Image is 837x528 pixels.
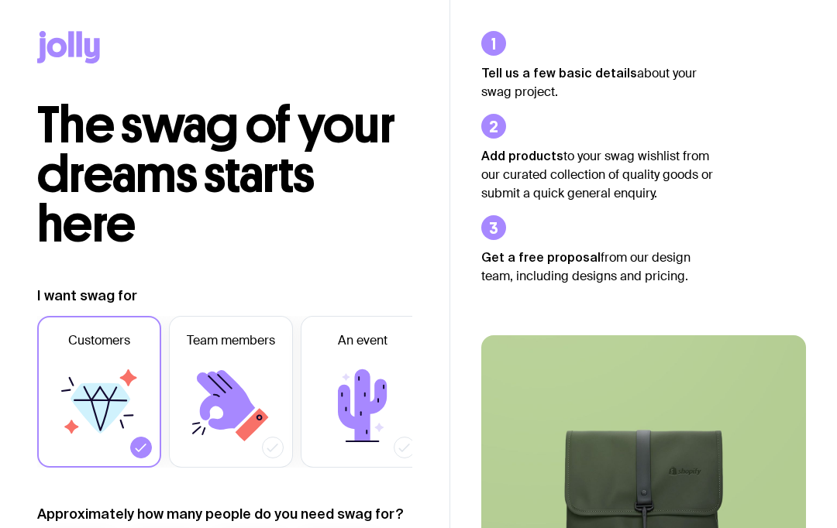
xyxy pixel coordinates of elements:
span: Customers [68,331,130,350]
span: The swag of your dreams starts here [37,94,394,255]
span: An event [338,331,387,350]
strong: Get a free proposal [481,250,601,264]
p: from our design team, including designs and pricing. [481,248,714,286]
span: Team members [187,331,275,350]
label: Approximately how many people do you need swag for? [37,505,404,523]
p: about your swag project. [481,63,714,101]
label: I want swag for [37,286,137,305]
strong: Add products [481,149,563,163]
strong: Tell us a few basic details [481,66,637,80]
p: to your swag wishlist from our curated collection of quality goods or submit a quick general enqu... [481,146,714,203]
